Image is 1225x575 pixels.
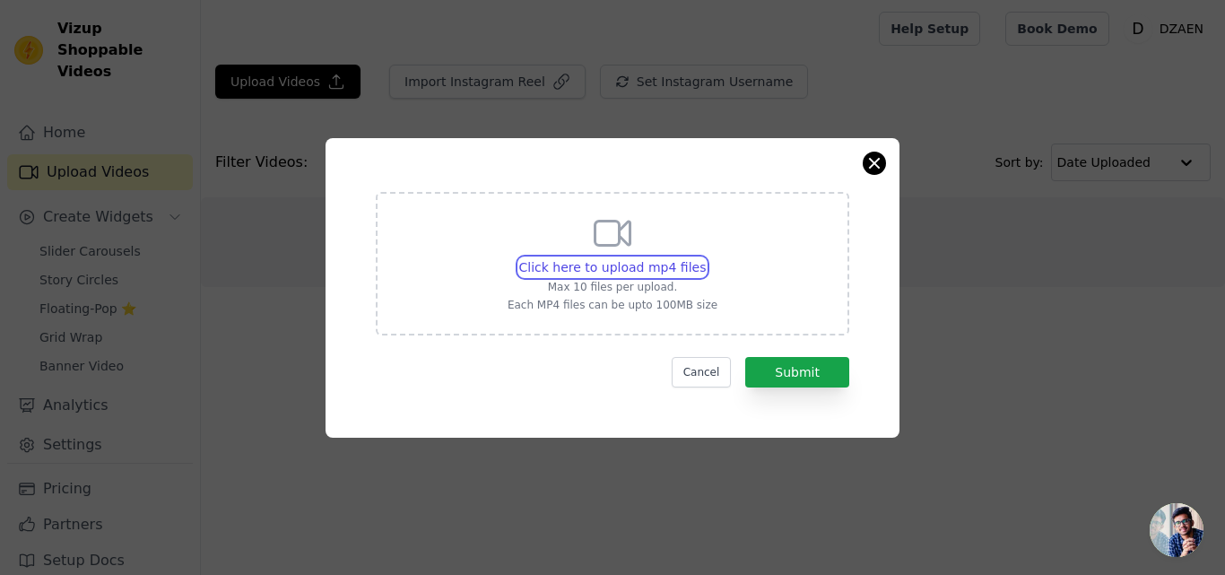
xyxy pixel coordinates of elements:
[508,298,717,312] p: Each MP4 files can be upto 100MB size
[864,152,885,174] button: Close modal
[508,280,717,294] p: Max 10 files per upload.
[745,357,849,388] button: Submit
[1150,503,1203,557] div: Open chat
[672,357,732,388] button: Cancel
[519,260,707,274] span: Click here to upload mp4 files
